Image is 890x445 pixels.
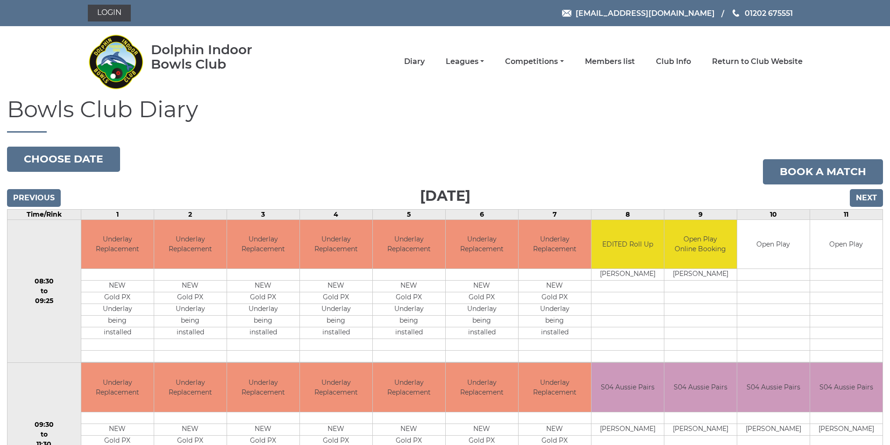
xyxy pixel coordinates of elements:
[737,363,810,412] td: S04 Aussie Pairs
[81,209,154,219] td: 1
[591,220,664,269] td: EDITED Roll Up
[446,327,518,339] td: installed
[446,424,518,435] td: NEW
[446,292,518,304] td: Gold PX
[446,316,518,327] td: being
[745,8,793,17] span: 01202 675551
[81,363,154,412] td: Underlay Replacement
[299,209,372,219] td: 4
[154,220,227,269] td: Underlay Replacement
[446,363,518,412] td: Underlay Replacement
[810,363,883,412] td: S04 Aussie Pairs
[576,8,715,17] span: [EMAIL_ADDRESS][DOMAIN_NAME]
[227,424,299,435] td: NEW
[81,292,154,304] td: Gold PX
[737,209,810,219] td: 10
[562,7,715,19] a: Email [EMAIL_ADDRESS][DOMAIN_NAME]
[300,292,372,304] td: Gold PX
[88,5,131,21] a: Login
[373,281,445,292] td: NEW
[446,281,518,292] td: NEW
[154,304,227,316] td: Underlay
[664,363,737,412] td: S04 Aussie Pairs
[227,363,299,412] td: Underlay Replacement
[81,424,154,435] td: NEW
[300,363,372,412] td: Underlay Replacement
[373,220,445,269] td: Underlay Replacement
[850,189,883,207] input: Next
[154,363,227,412] td: Underlay Replacement
[591,424,664,435] td: [PERSON_NAME]
[505,57,563,67] a: Competitions
[591,209,664,219] td: 8
[404,57,425,67] a: Diary
[7,147,120,172] button: Choose date
[519,220,591,269] td: Underlay Replacement
[154,327,227,339] td: installed
[300,281,372,292] td: NEW
[737,220,810,269] td: Open Play
[81,304,154,316] td: Underlay
[373,316,445,327] td: being
[154,424,227,435] td: NEW
[519,363,591,412] td: Underlay Replacement
[519,327,591,339] td: installed
[300,316,372,327] td: being
[733,9,739,17] img: Phone us
[7,189,61,207] input: Previous
[591,363,664,412] td: S04 Aussie Pairs
[372,209,445,219] td: 5
[810,424,883,435] td: [PERSON_NAME]
[562,10,571,17] img: Email
[446,304,518,316] td: Underlay
[227,316,299,327] td: being
[519,424,591,435] td: NEW
[227,304,299,316] td: Underlay
[519,281,591,292] td: NEW
[810,209,883,219] td: 11
[446,220,518,269] td: Underlay Replacement
[373,304,445,316] td: Underlay
[373,292,445,304] td: Gold PX
[227,220,299,269] td: Underlay Replacement
[519,292,591,304] td: Gold PX
[81,281,154,292] td: NEW
[300,424,372,435] td: NEW
[446,57,484,67] a: Leagues
[227,209,299,219] td: 3
[712,57,803,67] a: Return to Club Website
[300,327,372,339] td: installed
[373,327,445,339] td: installed
[7,209,81,219] td: Time/Rink
[154,292,227,304] td: Gold PX
[7,219,81,363] td: 08:30 to 09:25
[519,304,591,316] td: Underlay
[373,363,445,412] td: Underlay Replacement
[300,220,372,269] td: Underlay Replacement
[664,220,737,269] td: Open Play Online Booking
[445,209,518,219] td: 6
[300,304,372,316] td: Underlay
[154,316,227,327] td: being
[518,209,591,219] td: 7
[585,57,635,67] a: Members list
[664,424,737,435] td: [PERSON_NAME]
[227,292,299,304] td: Gold PX
[731,7,793,19] a: Phone us 01202 675551
[154,281,227,292] td: NEW
[737,424,810,435] td: [PERSON_NAME]
[81,220,154,269] td: Underlay Replacement
[7,97,883,133] h1: Bowls Club Diary
[154,209,227,219] td: 2
[151,42,282,71] div: Dolphin Indoor Bowls Club
[88,29,144,94] img: Dolphin Indoor Bowls Club
[591,269,664,281] td: [PERSON_NAME]
[519,316,591,327] td: being
[81,327,154,339] td: installed
[656,57,691,67] a: Club Info
[373,424,445,435] td: NEW
[763,159,883,184] a: Book a match
[227,281,299,292] td: NEW
[81,316,154,327] td: being
[664,269,737,281] td: [PERSON_NAME]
